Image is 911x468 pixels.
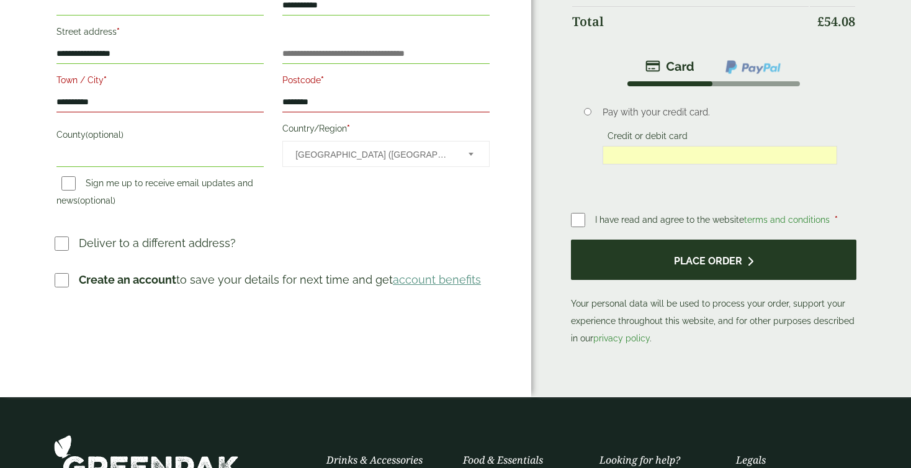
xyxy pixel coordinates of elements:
bdi: 54.08 [817,13,855,30]
a: terms and conditions [744,215,830,225]
span: United Kingdom (UK) [295,142,452,168]
label: Postcode [282,71,490,92]
label: Credit or debit card [603,131,693,145]
p: Pay with your credit card. [603,106,837,119]
abbr: required [321,75,324,85]
p: to save your details for next time and get [79,271,481,288]
span: £ [817,13,824,30]
input: Sign me up to receive email updates and news(optional) [61,176,76,191]
label: Street address [56,23,264,44]
abbr: required [835,215,838,225]
th: Total [572,6,809,37]
strong: Create an account [79,273,176,286]
label: County [56,126,264,147]
abbr: required [104,75,107,85]
a: privacy policy [593,333,650,343]
abbr: required [117,27,120,37]
img: ppcp-gateway.png [724,59,782,75]
p: Deliver to a different address? [79,235,236,251]
label: Town / City [56,71,264,92]
label: Country/Region [282,120,490,141]
span: I have read and agree to the website [595,215,832,225]
abbr: required [347,124,350,133]
a: account benefits [393,273,481,286]
span: (optional) [78,196,115,205]
button: Place order [571,240,856,280]
p: Your personal data will be used to process your order, support your experience throughout this we... [571,240,856,347]
span: Country/Region [282,141,490,167]
img: stripe.png [645,59,694,74]
iframe: Secure card payment input frame [606,150,833,161]
label: Sign me up to receive email updates and news [56,178,253,209]
span: (optional) [86,130,123,140]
